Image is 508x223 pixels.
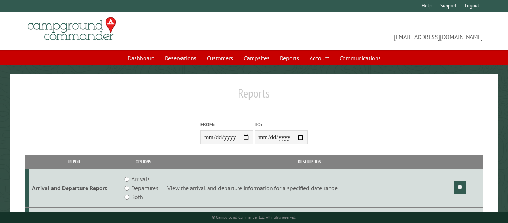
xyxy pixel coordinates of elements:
[121,155,166,168] th: Options
[166,169,453,208] td: View the arrival and departure information for a specified date range
[25,15,118,44] img: Campground Commander
[166,155,453,168] th: Description
[200,121,253,128] label: From:
[239,51,274,65] a: Campsites
[212,215,296,220] small: © Campground Commander LLC. All rights reserved.
[29,169,121,208] td: Arrival and Departure Report
[161,51,201,65] a: Reservations
[131,184,158,192] label: Departures
[305,51,334,65] a: Account
[335,51,385,65] a: Communications
[254,20,483,41] span: [EMAIL_ADDRESS][DOMAIN_NAME]
[202,51,238,65] a: Customers
[131,175,150,184] label: Arrivals
[131,192,143,201] label: Both
[29,155,121,168] th: Report
[276,51,303,65] a: Reports
[123,51,159,65] a: Dashboard
[25,86,482,106] h1: Reports
[255,121,308,128] label: To:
